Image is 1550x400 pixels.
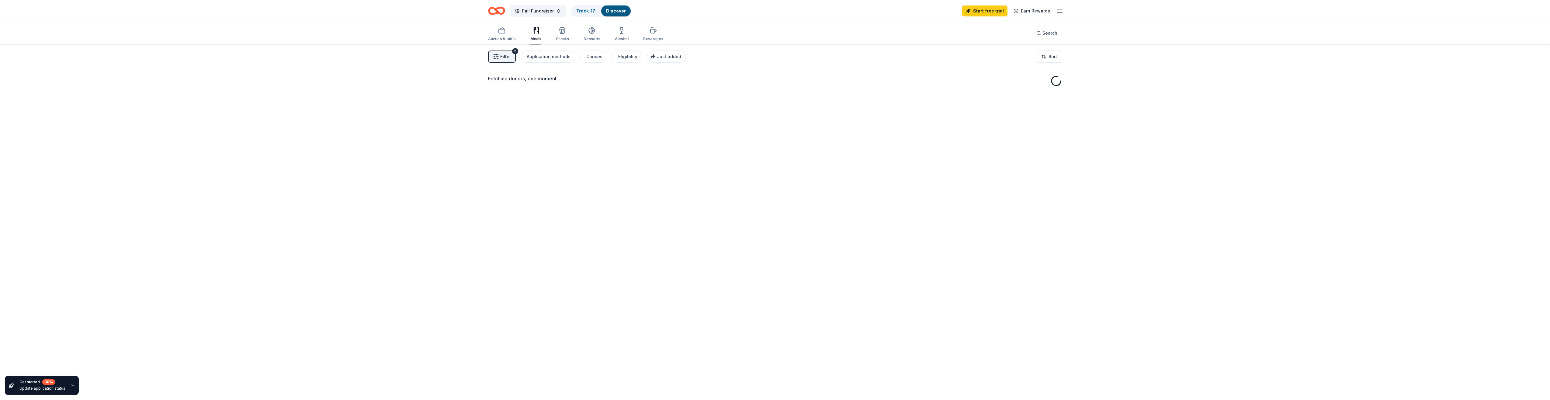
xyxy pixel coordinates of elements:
[488,24,516,44] button: Auction & raffle
[615,24,629,44] button: Alcohol
[488,37,516,41] div: Auction & raffle
[1042,30,1057,37] span: Search
[556,24,569,44] button: Snacks
[643,37,663,41] div: Beverages
[584,24,600,44] button: Desserts
[19,386,65,391] div: Update application status
[1049,53,1057,60] span: Sort
[510,5,566,17] button: Fall Fundraiser
[500,53,511,60] span: Filter
[618,53,637,60] div: Eligibility
[42,379,55,385] div: 80 %
[19,379,65,385] div: Get started
[962,5,1007,16] a: Start free trial
[612,51,642,63] button: Eligibility
[488,4,505,18] a: Home
[521,51,575,63] button: Application methods
[657,54,681,59] span: Just added
[488,51,516,63] button: Filter2
[1032,27,1062,39] button: Search
[556,37,569,41] div: Snacks
[522,7,554,15] span: Fall Fundraiser
[571,5,631,17] button: Track· 17Discover
[530,37,541,41] div: Meals
[488,75,1062,82] div: Fetching donors, one moment...
[530,24,541,44] button: Meals
[512,48,518,54] div: 2
[527,53,570,60] div: Application methods
[580,51,607,63] button: Causes
[1036,51,1062,63] button: Sort
[643,24,663,44] button: Beverages
[1010,5,1054,16] a: Earn Rewards
[584,37,600,41] div: Desserts
[606,8,626,13] a: Discover
[615,37,629,41] div: Alcohol
[647,51,686,63] button: Just added
[576,8,595,13] a: Track· 17
[586,53,602,60] div: Causes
